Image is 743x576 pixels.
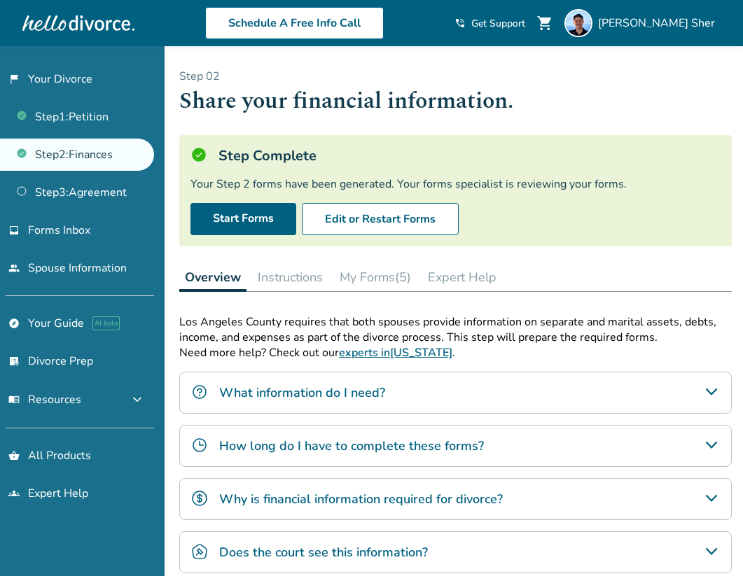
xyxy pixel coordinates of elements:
span: Resources [8,392,81,407]
div: Why is financial information required for divorce? [179,478,732,520]
h5: Step Complete [218,146,317,165]
span: explore [8,318,20,329]
span: phone_in_talk [454,17,466,29]
span: Forms Inbox [28,223,90,238]
p: Need more help? Check out our . [179,345,732,360]
img: Does the court see this information? [191,543,208,560]
button: Expert Help [422,263,502,291]
img: What information do I need? [191,384,208,400]
button: Instructions [252,263,328,291]
a: experts in[US_STATE] [339,345,452,360]
h1: Share your financial information. [179,84,732,118]
div: Your Step 2 forms have been generated. Your forms specialist is reviewing your forms. [190,176,721,192]
p: Step 0 2 [179,69,732,84]
a: Start Forms [190,203,296,235]
div: What information do I need? [179,372,732,414]
span: AI beta [92,316,120,330]
button: Overview [179,263,246,292]
span: groups [8,488,20,499]
h4: Why is financial information required for divorce? [219,490,503,508]
div: Does the court see this information? [179,531,732,573]
span: [PERSON_NAME] Sher [598,15,721,31]
span: inbox [8,225,20,236]
span: Get Support [471,17,525,30]
a: Schedule A Free Info Call [205,7,384,39]
span: list_alt_check [8,356,20,367]
span: shopping_basket [8,450,20,461]
h4: What information do I need? [219,384,385,402]
a: phone_in_talkGet Support [454,17,525,30]
span: expand_more [129,391,146,408]
p: Los Angeles County requires that both spouses provide information on separate and marital assets,... [179,314,732,345]
img: Omar Sher [564,9,592,37]
iframe: Chat Widget [673,509,743,576]
img: Why is financial information required for divorce? [191,490,208,507]
h4: Does the court see this information? [219,543,428,561]
img: How long do I have to complete these forms? [191,437,208,454]
button: My Forms(5) [334,263,417,291]
span: people [8,262,20,274]
div: How long do I have to complete these forms? [179,425,732,467]
button: Edit or Restart Forms [302,203,459,235]
h4: How long do I have to complete these forms? [219,437,484,455]
span: flag_2 [8,73,20,85]
span: shopping_cart [536,15,553,31]
span: menu_book [8,394,20,405]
